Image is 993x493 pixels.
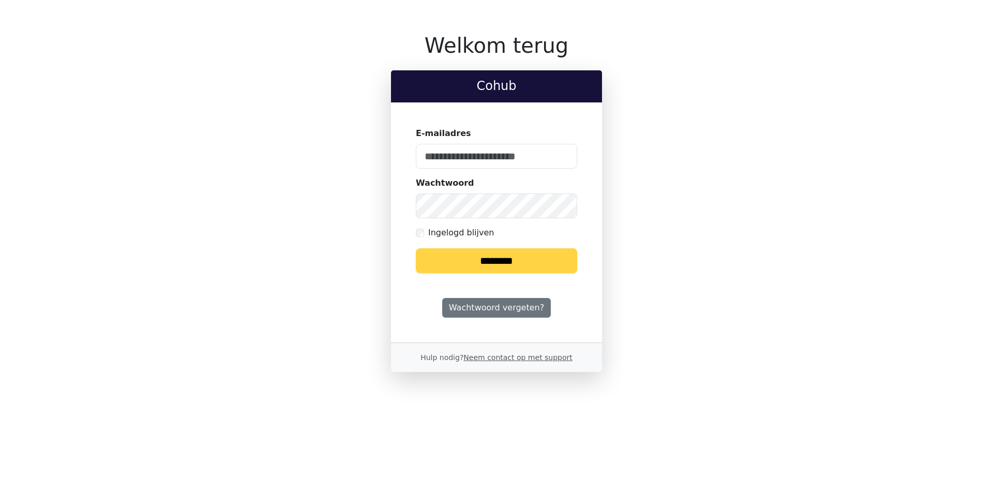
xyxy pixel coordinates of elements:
[463,353,572,362] a: Neem contact op met support
[399,79,594,94] h2: Cohub
[416,177,474,189] label: Wachtwoord
[428,227,494,239] label: Ingelogd blijven
[420,353,573,362] small: Hulp nodig?
[442,298,551,318] a: Wachtwoord vergeten?
[391,33,602,58] h1: Welkom terug
[416,127,471,140] label: E-mailadres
